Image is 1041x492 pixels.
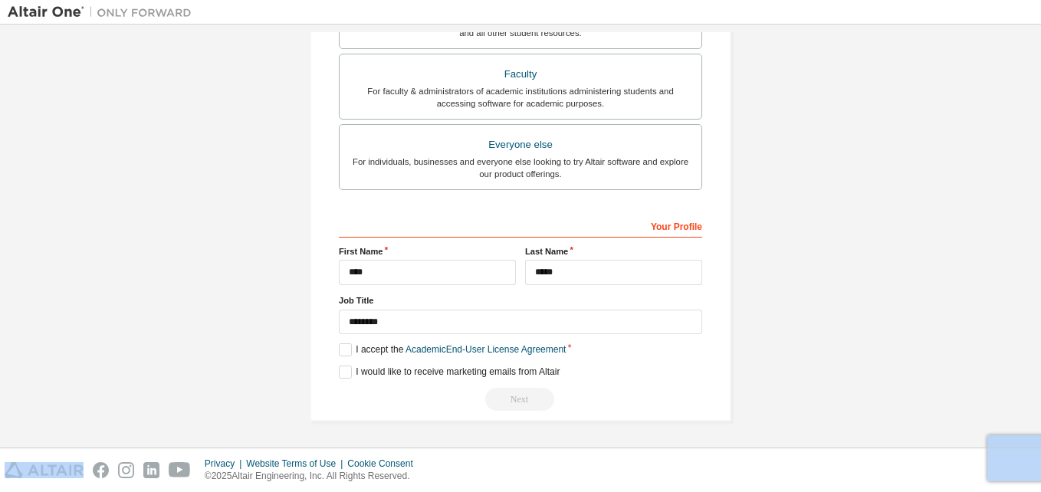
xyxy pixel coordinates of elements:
div: Cookie Consent [347,458,422,470]
img: Altair One [8,5,199,20]
img: instagram.svg [118,462,134,478]
div: You need to provide your academic email [339,388,702,411]
p: © 2025 Altair Engineering, Inc. All Rights Reserved. [205,470,422,483]
div: Everyone else [349,134,692,156]
div: For individuals, businesses and everyone else looking to try Altair software and explore our prod... [349,156,692,180]
label: Last Name [525,245,702,257]
img: youtube.svg [169,462,191,478]
label: First Name [339,245,516,257]
img: altair_logo.svg [5,462,84,478]
a: Academic End-User License Agreement [406,344,566,355]
div: Faculty [349,64,692,85]
label: Job Title [339,294,702,307]
img: linkedin.svg [143,462,159,478]
div: Privacy [205,458,246,470]
div: Your Profile [339,213,702,238]
img: facebook.svg [93,462,109,478]
label: I would like to receive marketing emails from Altair [339,366,560,379]
label: I accept the [339,343,566,356]
div: For faculty & administrators of academic institutions administering students and accessing softwa... [349,85,692,110]
div: Website Terms of Use [246,458,347,470]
